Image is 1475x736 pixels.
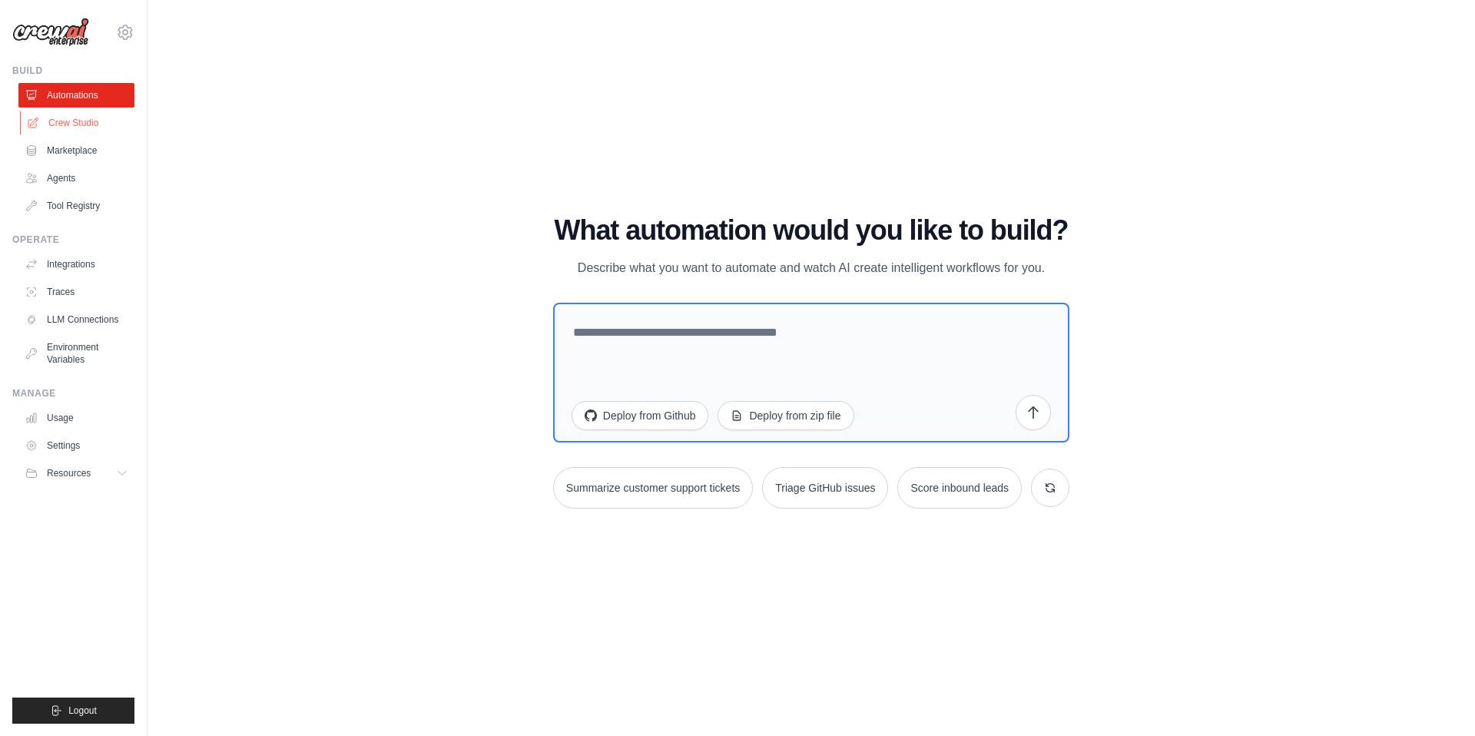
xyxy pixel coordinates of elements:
a: Marketplace [18,138,134,163]
button: Deploy from zip file [718,401,854,430]
a: Traces [18,280,134,304]
button: Triage GitHub issues [762,467,888,509]
a: Usage [18,406,134,430]
a: Settings [18,433,134,458]
span: Resources [47,467,91,479]
a: Tool Registry [18,194,134,218]
button: Resources [18,461,134,486]
a: Automations [18,83,134,108]
div: Build [12,65,134,77]
p: Describe what you want to automate and watch AI create intelligent workflows for you. [553,258,1069,278]
h1: What automation would you like to build? [553,215,1069,246]
a: Integrations [18,252,134,277]
img: Logo [12,18,89,47]
a: Environment Variables [18,335,134,372]
button: Deploy from Github [572,401,709,430]
div: Manage [12,387,134,399]
a: LLM Connections [18,307,134,332]
button: Logout [12,698,134,724]
span: Logout [68,705,97,717]
div: Operate [12,234,134,246]
button: Score inbound leads [897,467,1022,509]
button: Summarize customer support tickets [553,467,753,509]
a: Agents [18,166,134,191]
iframe: Chat Widget [1398,662,1475,736]
a: Crew Studio [20,111,136,135]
